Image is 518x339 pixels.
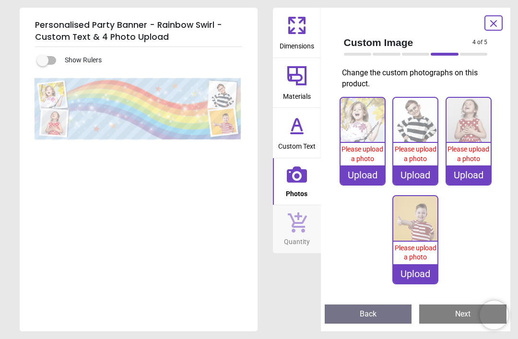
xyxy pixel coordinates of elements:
[43,55,258,66] div: Show Rulers
[286,185,307,199] span: Photos
[325,304,412,324] button: Back
[273,108,321,158] button: Custom Text
[393,165,437,185] div: Upload
[480,301,508,329] iframe: Brevo live chat
[273,205,321,253] button: Quantity
[342,68,495,89] p: Change the custom photographs on this product.
[341,145,383,163] span: Please upload a photo
[395,145,436,163] span: Please upload a photo
[447,145,489,163] span: Please upload a photo
[280,37,314,51] span: Dimensions
[472,38,487,47] span: 4 of 5
[273,158,321,205] button: Photos
[341,165,385,185] div: Upload
[278,137,316,152] span: Custom Text
[273,8,321,58] button: Dimensions
[395,244,436,261] span: Please upload a photo
[393,264,437,283] div: Upload
[283,87,311,102] span: Materials
[284,233,310,247] span: Quantity
[419,304,506,324] button: Next
[273,58,321,108] button: Materials
[344,35,473,49] span: Custom Image
[447,165,491,185] div: Upload
[35,15,242,47] h5: Personalised Party Banner - Rainbow Swirl - Custom Text & 4 Photo Upload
